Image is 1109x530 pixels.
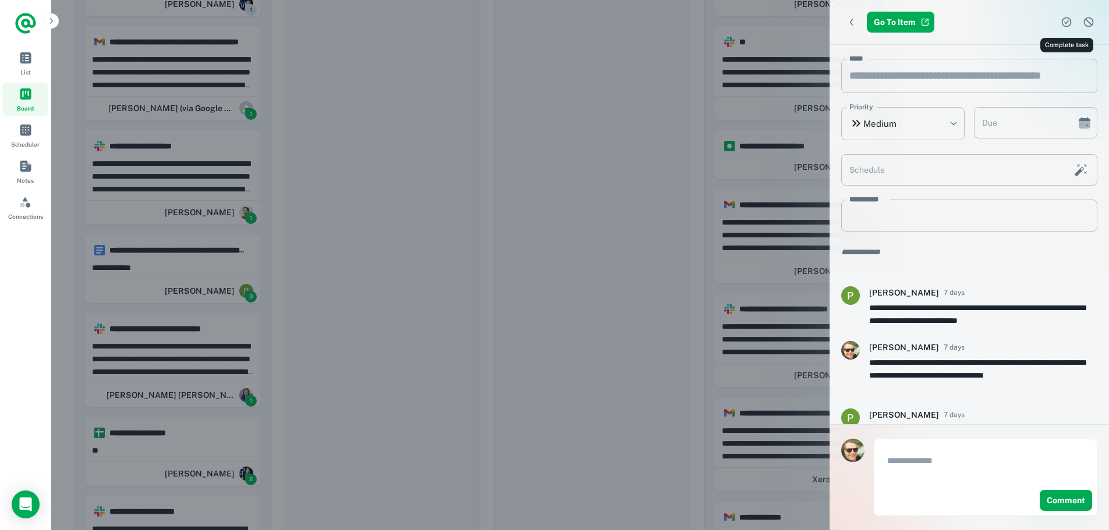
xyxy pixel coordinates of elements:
[2,47,48,80] a: List
[869,408,939,421] h6: [PERSON_NAME]
[2,119,48,152] a: Scheduler
[1040,38,1093,52] div: Complete task
[1080,13,1097,31] button: Dismiss task
[944,410,965,420] span: 7 days
[841,341,860,360] img: ACg8ocJs5cKGsCda2g3P_f55adrNesNXf3RjXxAqOUY-kQTXGzDKEhY=s50-c-k-no
[14,12,37,35] a: Logo
[17,176,34,185] span: Notes
[12,490,40,518] div: Load Chat
[869,341,939,354] h6: [PERSON_NAME]
[869,286,939,299] h6: [PERSON_NAME]
[841,439,864,462] img: Karl Chaffey
[1073,111,1096,134] button: Choose date
[1058,13,1075,31] button: Complete task
[830,45,1109,424] div: scrollable content
[944,342,965,353] span: 7 days
[944,287,965,298] span: 7 days
[841,408,860,427] img: ACg8ocKF_-qSQaBBRZ2YLzOivxNBwyKnVqvsIR16WrXvkCaAwtgdCA=s64
[2,191,48,225] a: Connections
[2,155,48,188] a: Notes
[20,67,31,77] span: List
[841,286,860,305] img: ACg8ocKF_-qSQaBBRZ2YLzOivxNBwyKnVqvsIR16WrXvkCaAwtgdCA=s64
[1071,160,1091,180] button: Schedule this task with AI
[841,107,965,140] div: Medium
[8,212,43,221] span: Connections
[849,102,873,112] label: Priority
[1040,490,1092,511] button: Comment
[841,12,862,33] button: Back
[11,140,40,149] span: Scheduler
[2,83,48,116] a: Board
[17,104,34,113] span: Board
[867,12,934,33] a: Go To Item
